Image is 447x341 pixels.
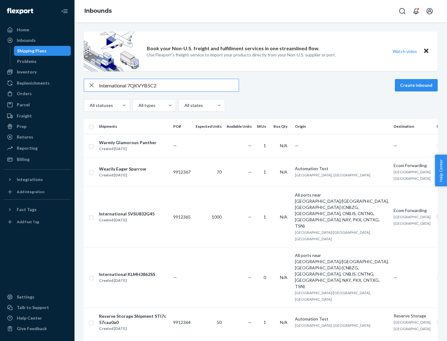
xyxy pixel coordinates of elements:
[394,207,431,214] div: Ecom Forwarding
[99,277,155,284] div: Created [DATE]
[171,157,193,187] td: 9912367
[271,119,292,134] th: Box Qty
[17,27,29,33] div: Home
[17,156,29,162] div: Billing
[264,169,266,175] span: 1
[295,192,389,229] div: All ports near [GEOGRAPHIC_DATA]/[GEOGRAPHIC_DATA], [GEOGRAPHIC_DATA] (CNBZG, [GEOGRAPHIC_DATA], ...
[264,214,266,219] span: 1
[99,146,156,152] div: Created [DATE]
[217,169,222,175] span: 70
[17,91,32,97] div: Orders
[4,89,71,99] a: Orders
[254,119,271,134] th: SKUs
[79,2,117,20] ol: breadcrumbs
[17,113,32,119] div: Freight
[410,5,422,17] button: Open notifications
[4,35,71,45] a: Inbounds
[4,292,71,302] a: Settings
[171,119,193,134] th: PO#
[173,143,177,148] span: —
[84,7,112,14] a: Inbounds
[4,100,71,110] a: Parcel
[17,304,49,311] div: Talk to Support
[391,119,434,134] th: Destination
[4,154,71,164] a: Billing
[17,48,47,54] div: Shipping Plans
[4,217,71,227] a: Add Fast Tag
[248,143,252,148] span: —
[212,214,222,219] span: 1000
[295,230,371,241] span: [GEOGRAPHIC_DATA]/[GEOGRAPHIC_DATA], [GEOGRAPHIC_DATA]
[394,275,397,280] span: —
[4,187,71,197] a: Add Integration
[89,102,90,108] input: All statuses
[394,320,431,331] span: [GEOGRAPHIC_DATA], [GEOGRAPHIC_DATA]
[17,325,47,332] div: Give Feedback
[17,176,43,183] div: Integrations
[295,252,389,290] div: All ports near [GEOGRAPHIC_DATA]/[GEOGRAPHIC_DATA], [GEOGRAPHIC_DATA] (CNBZG, [GEOGRAPHIC_DATA], ...
[17,145,38,151] div: Reporting
[248,320,252,325] span: —
[7,8,33,14] img: Flexport logo
[99,271,155,277] div: International KLMH3862SS
[4,303,71,312] a: Talk to Support
[4,78,71,88] a: Replenishments
[17,37,36,43] div: Inbounds
[435,155,447,186] button: Help Center
[99,172,146,178] div: Created [DATE]
[4,313,71,323] a: Help Center
[17,315,42,321] div: Help Center
[4,205,71,215] button: Fast Tags
[4,324,71,334] button: Give Feedback
[4,122,71,131] a: Prep
[14,46,71,56] a: Shipping Plans
[17,134,33,140] div: Returns
[264,143,266,148] span: 1
[99,166,146,172] div: Wearily Eager Sparrow
[4,143,71,153] a: Reporting
[423,5,436,17] button: Open account menu
[171,308,193,337] td: 9912364
[17,123,26,130] div: Prep
[280,143,287,148] span: N/A
[248,214,252,219] span: —
[4,67,71,77] a: Inventory
[248,275,252,280] span: —
[99,217,155,223] div: Created [DATE]
[99,313,168,325] div: Reserve Storage Shipment STI7c57caa0a0
[394,215,431,226] span: [GEOGRAPHIC_DATA], [GEOGRAPHIC_DATA]
[193,119,224,134] th: Expected Units
[17,189,44,194] div: Add Integration
[394,162,431,169] div: Ecom Forwarding
[17,219,39,224] div: Add Fast Tag
[217,320,222,325] span: 50
[17,69,37,75] div: Inventory
[295,173,370,177] span: [GEOGRAPHIC_DATA], [GEOGRAPHIC_DATA]
[96,119,171,134] th: Shipments
[295,323,370,328] span: [GEOGRAPHIC_DATA], [GEOGRAPHIC_DATA]
[295,166,389,172] div: Automation Test
[295,290,371,302] span: [GEOGRAPHIC_DATA]/[GEOGRAPHIC_DATA], [GEOGRAPHIC_DATA]
[394,170,431,181] span: [GEOGRAPHIC_DATA], [GEOGRAPHIC_DATA]
[99,211,155,217] div: International 5VSU832G45
[394,143,397,148] span: —
[422,47,430,56] button: Close
[389,47,421,56] button: Watch video
[280,275,287,280] span: N/A
[4,111,71,121] a: Freight
[17,206,37,213] div: Fast Tags
[264,275,266,280] span: 0
[17,102,30,108] div: Parcel
[171,187,193,247] td: 9912365
[147,45,319,52] p: Book your Non-U.S. freight and fulfillment services in one streamlined flow.
[280,214,287,219] span: N/A
[394,313,431,319] div: Reserve Storage
[17,80,50,86] div: Replenishments
[396,5,409,17] button: Open Search Box
[147,52,336,58] p: Use Flexport’s freight service to import your products directly from your Non-U.S. supplier or port.
[4,25,71,35] a: Home
[224,119,254,134] th: Available Units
